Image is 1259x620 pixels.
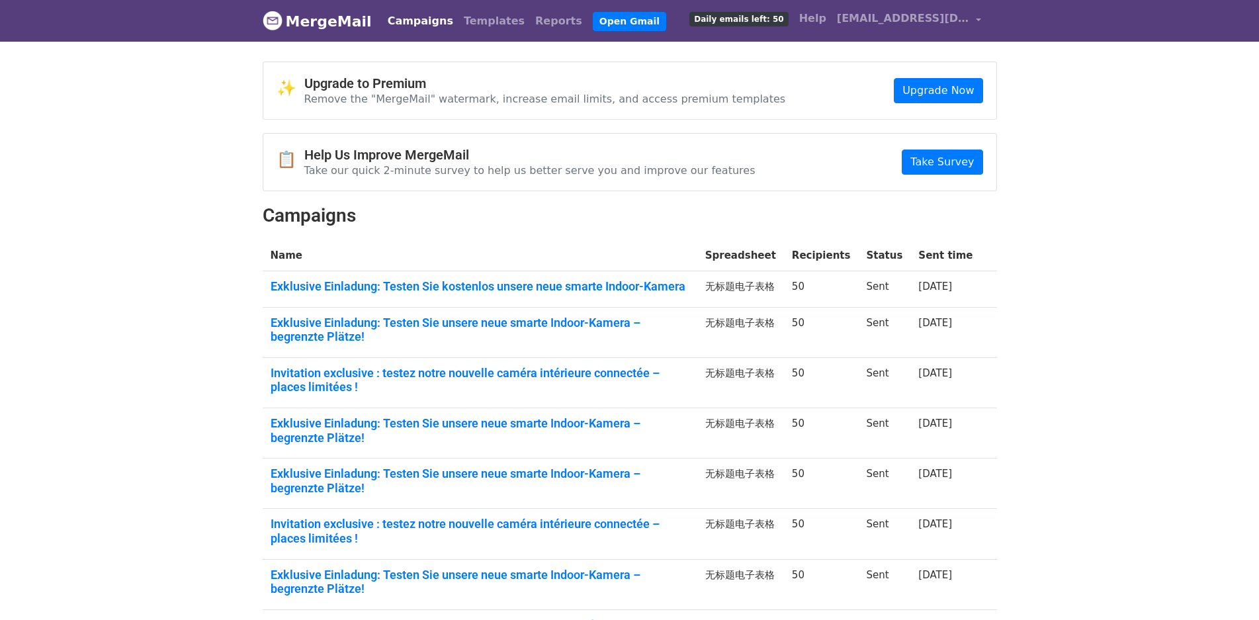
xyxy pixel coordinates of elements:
[458,8,530,34] a: Templates
[382,8,458,34] a: Campaigns
[858,408,910,459] td: Sent
[784,271,859,308] td: 50
[263,11,282,30] img: MergeMail logo
[689,12,788,26] span: Daily emails left: 50
[918,518,952,530] a: [DATE]
[784,408,859,459] td: 50
[902,150,982,175] a: Take Survey
[784,459,859,509] td: 50
[304,75,786,91] h4: Upgrade to Premium
[858,307,910,357] td: Sent
[858,509,910,559] td: Sent
[910,240,980,271] th: Sent time
[918,317,952,329] a: [DATE]
[794,5,832,32] a: Help
[837,11,969,26] span: [EMAIL_ADDRESS][DOMAIN_NAME]
[858,459,910,509] td: Sent
[784,357,859,408] td: 50
[918,367,952,379] a: [DATE]
[593,12,666,31] a: Open Gmail
[918,468,952,480] a: [DATE]
[697,509,784,559] td: 无标题电子表格
[697,240,784,271] th: Spreadsheet
[858,559,910,609] td: Sent
[918,281,952,292] a: [DATE]
[304,163,756,177] p: Take our quick 2-minute survey to help us better serve you and improve our features
[784,509,859,559] td: 50
[271,416,689,445] a: Exklusive Einladung: Testen Sie unsere neue smarte Indoor-Kamera – begrenzte Plätze!
[858,357,910,408] td: Sent
[697,357,784,408] td: 无标题电子表格
[697,559,784,609] td: 无标题电子表格
[277,150,304,169] span: 📋
[271,366,689,394] a: Invitation exclusive : testez notre nouvelle caméra intérieure connectée – places limitées !
[858,240,910,271] th: Status
[530,8,587,34] a: Reports
[271,517,689,545] a: Invitation exclusive : testez notre nouvelle caméra intérieure connectée – places limitées !
[263,240,697,271] th: Name
[271,316,689,344] a: Exklusive Einladung: Testen Sie unsere neue smarte Indoor-Kamera – begrenzte Plätze!
[277,79,304,98] span: ✨
[832,5,986,36] a: [EMAIL_ADDRESS][DOMAIN_NAME]
[684,5,793,32] a: Daily emails left: 50
[894,78,982,103] a: Upgrade Now
[697,408,784,459] td: 无标题电子表格
[784,559,859,609] td: 50
[697,271,784,308] td: 无标题电子表格
[697,459,784,509] td: 无标题电子表格
[271,568,689,596] a: Exklusive Einladung: Testen Sie unsere neue smarte Indoor-Kamera – begrenzte Plätze!
[271,279,689,294] a: Exklusive Einladung: Testen Sie kostenlos unsere neue smarte Indoor-Kamera
[263,204,997,227] h2: Campaigns
[918,418,952,429] a: [DATE]
[697,307,784,357] td: 无标题电子表格
[784,307,859,357] td: 50
[784,240,859,271] th: Recipients
[271,466,689,495] a: Exklusive Einladung: Testen Sie unsere neue smarte Indoor-Kamera – begrenzte Plätze!
[304,147,756,163] h4: Help Us Improve MergeMail
[304,92,786,106] p: Remove the "MergeMail" watermark, increase email limits, and access premium templates
[858,271,910,308] td: Sent
[918,569,952,581] a: [DATE]
[263,7,372,35] a: MergeMail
